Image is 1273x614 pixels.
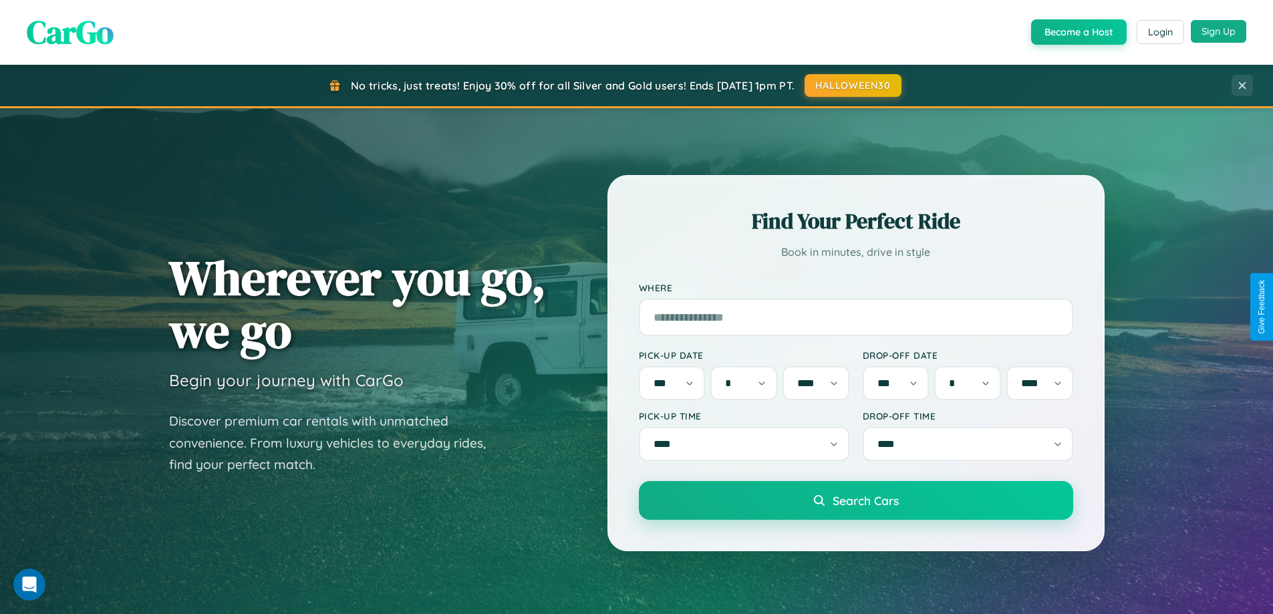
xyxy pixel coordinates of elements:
label: Pick-up Date [639,349,849,361]
button: HALLOWEEN30 [805,74,901,97]
button: Sign Up [1191,20,1246,43]
label: Drop-off Time [863,410,1073,422]
h2: Find Your Perfect Ride [639,206,1073,236]
span: CarGo [27,10,114,54]
span: No tricks, just treats! Enjoy 30% off for all Silver and Gold users! Ends [DATE] 1pm PT. [351,79,795,92]
button: Search Cars [639,481,1073,520]
h1: Wherever you go, we go [169,251,546,357]
button: Login [1137,20,1184,44]
button: Become a Host [1031,19,1127,45]
p: Book in minutes, drive in style [639,243,1073,262]
label: Drop-off Date [863,349,1073,361]
h3: Begin your journey with CarGo [169,370,404,390]
p: Discover premium car rentals with unmatched convenience. From luxury vehicles to everyday rides, ... [169,410,503,476]
iframe: Intercom live chat [13,569,45,601]
label: Where [639,282,1073,293]
span: Search Cars [833,493,899,508]
label: Pick-up Time [639,410,849,422]
div: Give Feedback [1257,280,1266,334]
